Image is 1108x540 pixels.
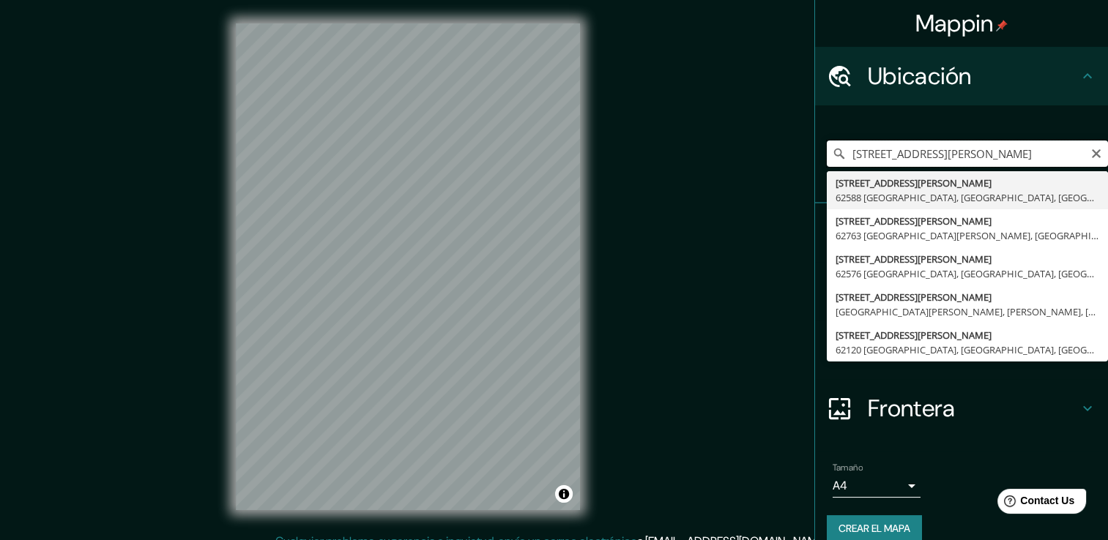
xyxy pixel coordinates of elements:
img: pin-icon.png [996,20,1008,31]
button: Alternar atribución [555,485,573,503]
font: Mappin [915,8,994,39]
div: Pines [815,203,1108,262]
iframe: Help widget launcher [978,483,1092,524]
input: Elige tu ciudad o área [827,140,1108,167]
font: Crear el mapa [839,520,910,538]
div: 62588 [GEOGRAPHIC_DATA], [GEOGRAPHIC_DATA], [GEOGRAPHIC_DATA] [836,190,1099,205]
div: 62763 [GEOGRAPHIC_DATA][PERSON_NAME], [GEOGRAPHIC_DATA], [GEOGRAPHIC_DATA] [836,228,1099,243]
div: [STREET_ADDRESS][PERSON_NAME] [836,176,1099,190]
div: Frontera [815,379,1108,438]
div: Ubicación [815,47,1108,105]
h4: Frontera [868,394,1079,423]
div: [STREET_ADDRESS][PERSON_NAME] [836,214,1099,228]
div: 62576 [GEOGRAPHIC_DATA], [GEOGRAPHIC_DATA], [GEOGRAPHIC_DATA] [836,266,1099,281]
div: Diseño [815,320,1108,379]
h4: Ubicación [868,61,1079,91]
label: Tamaño [833,462,863,474]
div: [GEOGRAPHIC_DATA][PERSON_NAME], [PERSON_NAME], [GEOGRAPHIC_DATA] [836,304,1099,319]
div: [STREET_ADDRESS][PERSON_NAME] [836,328,1099,342]
h4: Diseño [868,335,1079,364]
div: 62120 [GEOGRAPHIC_DATA], [GEOGRAPHIC_DATA], [GEOGRAPHIC_DATA] [836,342,1099,357]
div: [STREET_ADDRESS][PERSON_NAME] [836,252,1099,266]
div: Estilo [815,262,1108,320]
div: A4 [833,474,921,498]
button: Claro [1090,146,1102,160]
div: [STREET_ADDRESS][PERSON_NAME] [836,290,1099,304]
canvas: Mapa [236,23,580,510]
